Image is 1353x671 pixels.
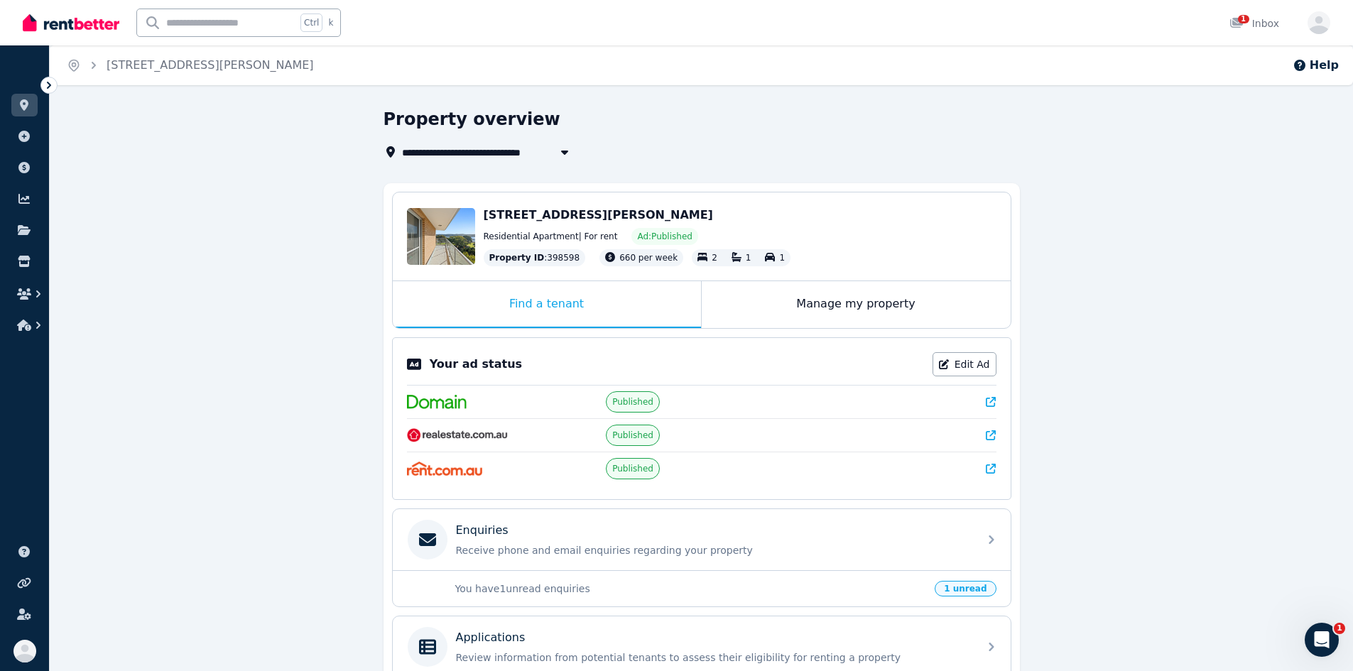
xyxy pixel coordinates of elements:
img: RealEstate.com.au [407,428,509,442]
div: Inbox [1229,16,1279,31]
span: Residential Apartment | For rent [484,231,618,242]
button: Help [1293,57,1339,74]
iframe: Intercom live chat [1305,623,1339,657]
span: Ctrl [300,13,322,32]
span: 1 unread [935,581,996,596]
span: Published [612,463,653,474]
span: Published [612,396,653,408]
div: Find a tenant [393,281,701,328]
span: 660 per week [619,253,678,263]
span: 2 [712,253,717,263]
p: Enquiries [456,522,509,539]
span: 1 [779,253,785,263]
span: 1 [1334,623,1345,634]
img: Domain.com.au [407,395,467,409]
span: [STREET_ADDRESS][PERSON_NAME] [484,208,713,222]
p: Your ad status [430,356,522,373]
span: k [328,17,333,28]
div: : 398598 [484,249,586,266]
a: EnquiriesReceive phone and email enquiries regarding your property [393,509,1011,570]
h1: Property overview [384,108,560,131]
span: 1 [746,253,751,263]
span: 1 [1238,15,1249,23]
a: [STREET_ADDRESS][PERSON_NAME] [107,58,314,72]
p: Receive phone and email enquiries regarding your property [456,543,970,557]
p: Review information from potential tenants to assess their eligibility for renting a property [456,650,970,665]
img: RentBetter [23,12,119,33]
span: Property ID [489,252,545,263]
p: You have 1 unread enquiries [455,582,927,596]
div: Manage my property [702,281,1011,328]
nav: Breadcrumb [50,45,331,85]
a: Edit Ad [933,352,996,376]
img: Rent.com.au [407,462,483,476]
span: Ad: Published [637,231,692,242]
p: Applications [456,629,526,646]
span: Published [612,430,653,441]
